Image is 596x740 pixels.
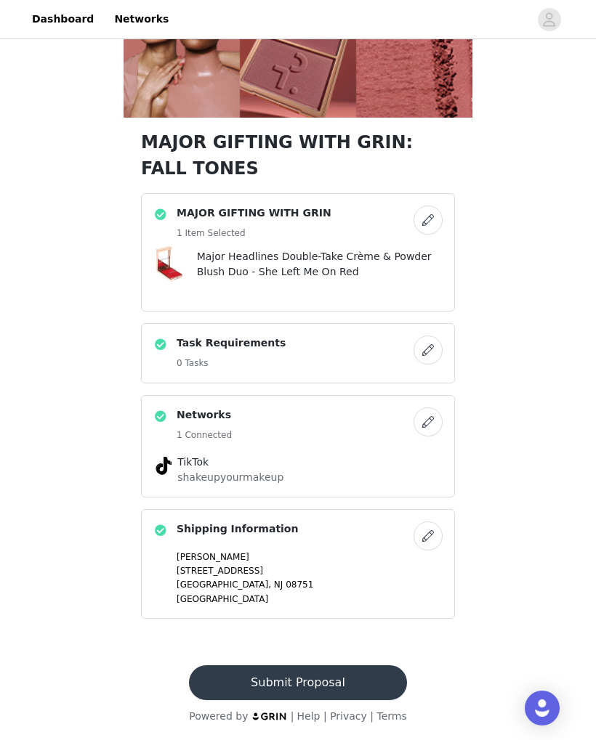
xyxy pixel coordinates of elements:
[376,710,406,722] a: Terms
[177,455,419,470] h4: TikTok
[297,710,321,722] a: Help
[189,710,248,722] span: Powered by
[177,550,443,564] p: [PERSON_NAME]
[177,357,286,370] h5: 0 Tasks
[177,593,443,606] p: [GEOGRAPHIC_DATA]
[105,3,177,36] a: Networks
[542,8,556,31] div: avatar
[177,428,232,442] h5: 1 Connected
[177,336,286,351] h4: Task Requirements
[330,710,367,722] a: Privacy
[177,521,298,537] h4: Shipping Information
[177,206,331,221] h4: MAJOR GIFTING WITH GRIN
[141,129,455,182] h1: MAJOR GIFTING WITH GRIN: FALL TONES
[370,710,374,722] span: |
[323,710,327,722] span: |
[286,580,313,590] span: 08751
[141,323,455,383] div: Task Requirements
[525,691,560,725] div: Open Intercom Messenger
[145,241,191,288] img: Major Headlines Double-Take Crème & Powder Blush Duo - She Left Me On Red
[177,564,443,577] p: [STREET_ADDRESS]
[177,227,331,240] h5: 1 Item Selected
[141,509,455,619] div: Shipping Information
[177,470,419,485] p: shakeupyourmakeup
[141,395,455,497] div: Networks
[274,580,283,590] span: NJ
[141,193,455,312] div: MAJOR GIFTING WITH GRIN
[177,580,271,590] span: [GEOGRAPHIC_DATA],
[197,249,443,280] h4: Major Headlines Double-Take Crème & Powder Blush Duo - She Left Me On Red
[291,710,294,722] span: |
[177,407,232,423] h4: Networks
[251,712,288,721] img: logo
[23,3,102,36] a: Dashboard
[189,665,406,700] button: Submit Proposal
